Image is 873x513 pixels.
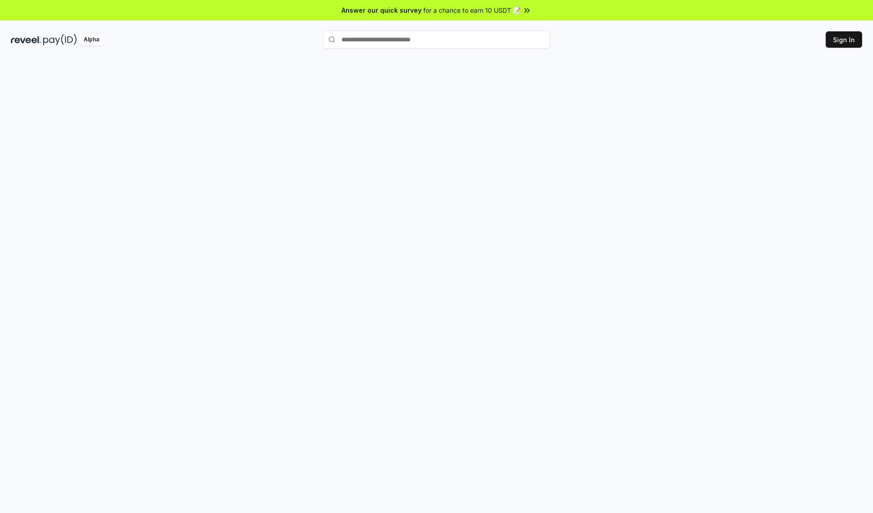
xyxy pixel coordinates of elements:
img: reveel_dark [11,34,41,45]
div: Alpha [79,34,104,45]
span: Answer our quick survey [341,5,421,15]
button: Sign In [826,31,862,48]
span: for a chance to earn 10 USDT 📝 [423,5,521,15]
img: pay_id [43,34,77,45]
